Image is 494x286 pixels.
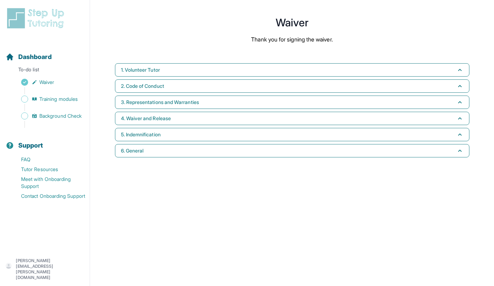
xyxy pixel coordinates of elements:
[251,35,333,44] p: Thank you for signing the waiver.
[115,79,469,93] button: 2. Code of Conduct
[39,79,54,86] span: Waiver
[115,96,469,109] button: 3. Representations and Warranties
[6,164,90,174] a: Tutor Resources
[6,111,90,121] a: Background Check
[115,112,469,125] button: 4. Waiver and Release
[6,7,68,30] img: logo
[39,96,78,103] span: Training modules
[6,174,90,191] a: Meet with Onboarding Support
[121,83,164,90] span: 2. Code of Conduct
[3,41,87,65] button: Dashboard
[6,191,90,201] a: Contact Onboarding Support
[121,131,161,138] span: 5. Indemnification
[115,144,469,157] button: 6. General
[3,129,87,153] button: Support
[39,112,82,119] span: Background Check
[16,258,84,280] p: [PERSON_NAME][EMAIL_ADDRESS][PERSON_NAME][DOMAIN_NAME]
[121,115,171,122] span: 4. Waiver and Release
[121,66,160,73] span: 1. Volunteer Tutor
[6,52,52,62] a: Dashboard
[6,77,90,87] a: Waiver
[115,63,469,77] button: 1. Volunteer Tutor
[6,258,84,280] button: [PERSON_NAME][EMAIL_ADDRESS][PERSON_NAME][DOMAIN_NAME]
[18,52,52,62] span: Dashboard
[6,155,90,164] a: FAQ
[3,66,87,76] p: To-do list
[6,94,90,104] a: Training modules
[112,18,472,27] h1: Waiver
[121,147,144,154] span: 6. General
[121,99,199,106] span: 3. Representations and Warranties
[115,128,469,141] button: 5. Indemnification
[18,141,43,150] span: Support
